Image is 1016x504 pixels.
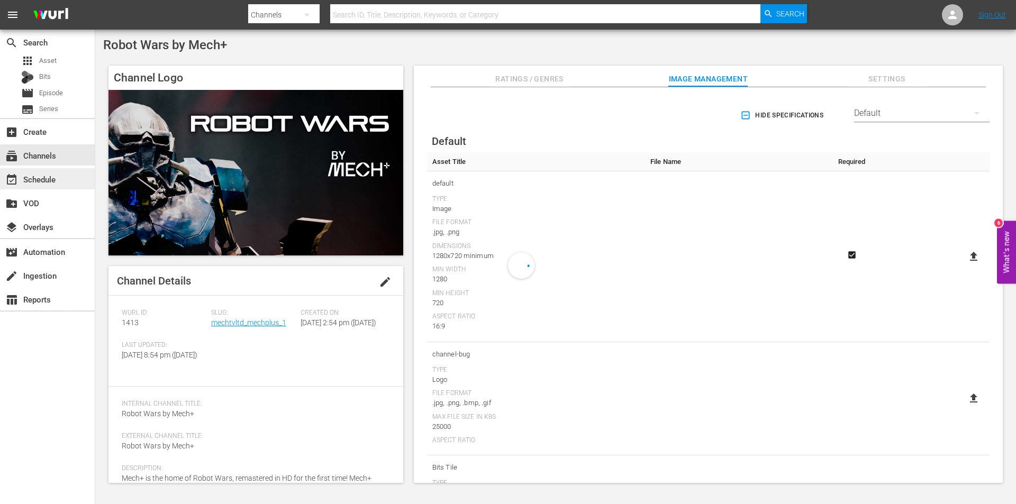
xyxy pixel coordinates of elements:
[432,347,640,361] span: channel-bug
[122,432,385,441] span: External Channel Title:
[21,103,34,116] span: Series
[432,204,640,214] div: Image
[5,173,18,186] span: Schedule
[738,100,828,130] button: Hide Specifications
[432,298,640,308] div: 720
[427,152,645,171] th: Asset Title
[432,135,466,148] span: Default
[432,177,640,190] span: default
[122,442,194,450] span: Robot Wars by Mech+
[39,88,63,98] span: Episode
[5,294,18,306] span: Reports
[432,479,640,488] div: Type
[432,313,640,321] div: Aspect Ratio
[432,374,640,385] div: Logo
[21,87,34,99] span: Episode
[432,398,640,408] div: .jpg, .png, .bmp, .gif
[39,104,58,114] span: Series
[21,54,34,67] span: Asset
[122,309,206,317] span: Wurl ID:
[301,309,385,317] span: Created On:
[854,98,990,128] div: Default
[5,246,18,259] span: Automation
[432,218,640,227] div: File Format
[5,36,18,49] span: Search
[5,126,18,139] span: Create
[994,218,1003,227] div: 6
[122,318,139,327] span: 1413
[432,274,640,285] div: 1280
[108,90,403,255] img: Robot Wars by Mech+
[432,461,640,474] span: Bits Tile
[108,66,403,90] h4: Channel Logo
[997,221,1016,283] button: Open Feedback Widget
[432,421,640,432] div: 25000
[829,152,875,171] th: Required
[978,11,1006,19] a: Sign Out
[122,400,385,408] span: Internal Channel Title:
[6,8,19,21] span: menu
[432,436,640,445] div: Aspect Ratio
[373,269,398,295] button: edit
[432,227,640,237] div: .jpg, .png
[122,464,385,473] span: Description:
[122,409,194,418] span: Robot Wars by Mech+
[432,321,640,332] div: 16:9
[776,4,804,23] span: Search
[21,71,34,84] div: Bits
[432,265,640,274] div: Min Width
[432,242,640,251] div: Dimensions
[668,72,748,86] span: Image Management
[490,72,569,86] span: Ratings / Genres
[846,250,858,260] svg: Required
[432,366,640,374] div: Type
[39,71,51,82] span: Bits
[103,38,227,52] span: Robot Wars by Mech+
[39,56,57,66] span: Asset
[117,274,191,287] span: Channel Details
[432,413,640,421] div: Max File Size In Kbs
[5,221,18,234] span: Overlays
[5,197,18,210] span: VOD
[432,195,640,204] div: Type
[742,110,823,121] span: Hide Specifications
[211,318,286,327] a: mechtvltd_mechplus_1
[5,270,18,282] span: Ingestion
[211,309,295,317] span: Slug:
[847,72,927,86] span: Settings
[301,318,376,327] span: [DATE] 2:54 pm ([DATE])
[5,150,18,162] span: Channels
[122,351,197,359] span: [DATE] 8:54 pm ([DATE])
[432,289,640,298] div: Min Height
[432,389,640,398] div: File Format
[645,152,829,171] th: File Name
[122,341,206,350] span: Last Updated:
[379,276,392,288] span: edit
[25,3,76,28] img: ans4CAIJ8jUAAAAAAAAAAAAAAAAAAAAAAAAgQb4GAAAAAAAAAAAAAAAAAAAAAAAAJMjXAAAAAAAAAAAAAAAAAAAAAAAAgAT5G...
[760,4,807,23] button: Search
[432,251,640,261] div: 1280x720 minimum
